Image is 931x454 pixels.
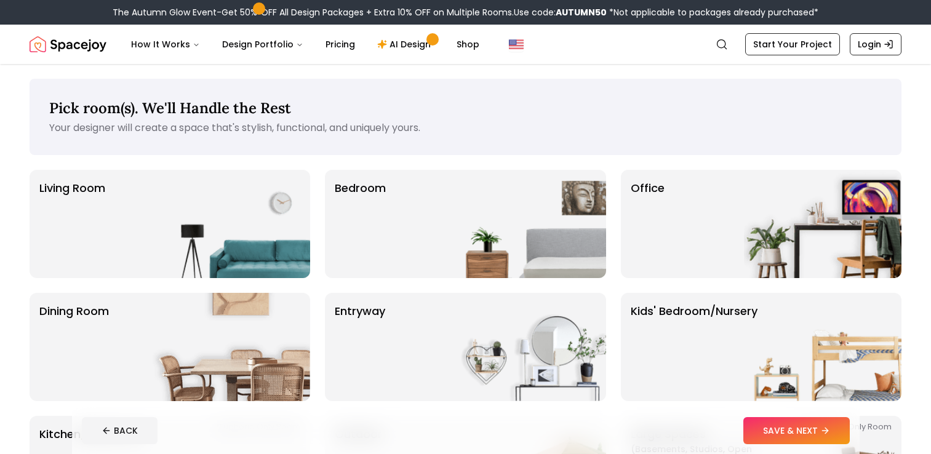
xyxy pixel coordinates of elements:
[49,98,291,117] span: Pick room(s). We'll Handle the Rest
[449,293,606,401] img: entryway
[509,37,524,52] img: United States
[449,170,606,278] img: Bedroom
[631,180,665,268] p: Office
[514,6,607,18] span: Use code:
[335,180,386,268] p: Bedroom
[316,32,365,57] a: Pricing
[743,417,850,444] button: SAVE & NEXT
[153,293,310,401] img: Dining Room
[212,32,313,57] button: Design Portfolio
[447,32,489,57] a: Shop
[30,25,901,64] nav: Global
[745,33,840,55] a: Start Your Project
[367,32,444,57] a: AI Design
[744,293,901,401] img: Kids' Bedroom/Nursery
[49,121,882,135] p: Your designer will create a space that's stylish, functional, and uniquely yours.
[30,32,106,57] a: Spacejoy
[82,417,158,444] button: BACK
[121,32,489,57] nav: Main
[30,32,106,57] img: Spacejoy Logo
[744,170,901,278] img: Office
[556,6,607,18] b: AUTUMN50
[631,303,757,391] p: Kids' Bedroom/Nursery
[39,180,105,268] p: Living Room
[121,32,210,57] button: How It Works
[113,6,818,18] div: The Autumn Glow Event-Get 50% OFF All Design Packages + Extra 10% OFF on Multiple Rooms.
[153,170,310,278] img: Living Room
[39,303,109,391] p: Dining Room
[335,303,385,391] p: entryway
[607,6,818,18] span: *Not applicable to packages already purchased*
[850,33,901,55] a: Login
